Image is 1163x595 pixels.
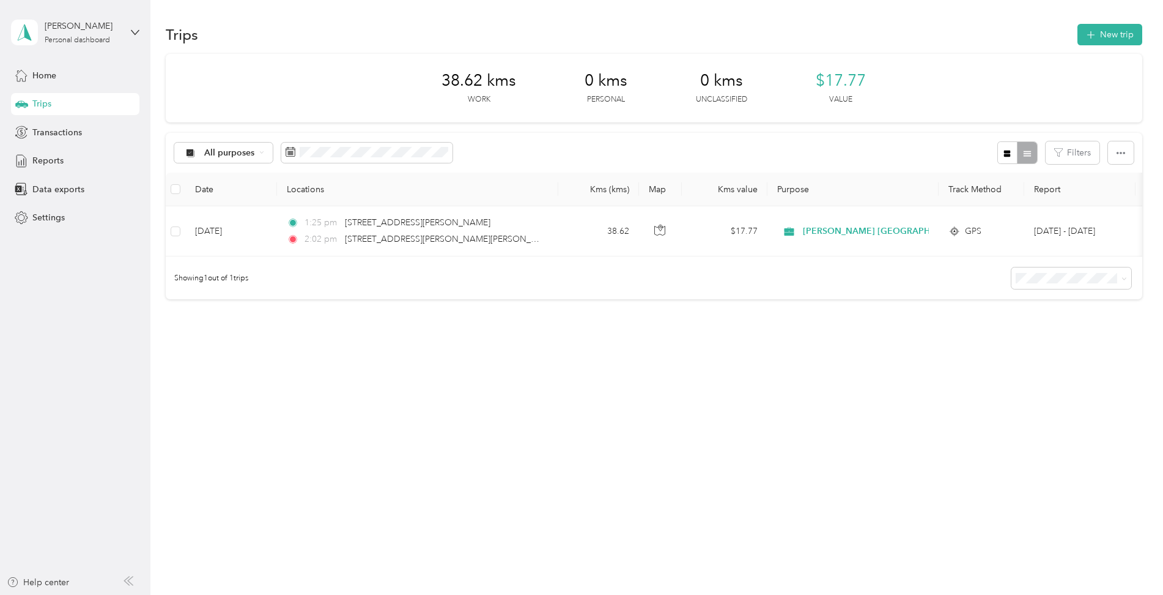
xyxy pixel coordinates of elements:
[185,173,277,206] th: Date
[816,71,866,91] span: $17.77
[204,149,255,157] span: All purposes
[558,173,639,206] th: Kms (kms)
[1095,526,1163,595] iframe: Everlance-gr Chat Button Frame
[803,225,969,238] span: [PERSON_NAME] [GEOGRAPHIC_DATA]
[166,273,248,284] span: Showing 1 out of 1 trips
[682,173,767,206] th: Kms value
[32,211,65,224] span: Settings
[1024,206,1135,256] td: Oct 1 - 31, 2025
[682,206,767,256] td: $17.77
[345,217,490,228] span: [STREET_ADDRESS][PERSON_NAME]
[32,97,51,110] span: Trips
[558,206,639,256] td: 38.62
[45,20,121,32] div: [PERSON_NAME]
[829,94,852,105] p: Value
[700,71,743,91] span: 0 kms
[1046,141,1099,164] button: Filters
[305,216,339,230] span: 1:25 pm
[468,94,490,105] p: Work
[639,173,682,206] th: Map
[1077,24,1142,45] button: New trip
[1024,173,1135,206] th: Report
[32,126,82,139] span: Transactions
[185,206,277,256] td: [DATE]
[32,183,84,196] span: Data exports
[585,71,627,91] span: 0 kms
[441,71,516,91] span: 38.62 kms
[696,94,747,105] p: Unclassified
[166,28,198,41] h1: Trips
[7,576,69,589] button: Help center
[32,69,56,82] span: Home
[32,154,64,167] span: Reports
[45,37,110,44] div: Personal dashboard
[305,233,339,246] span: 2:02 pm
[587,94,625,105] p: Personal
[345,234,558,244] span: [STREET_ADDRESS][PERSON_NAME][PERSON_NAME]
[277,173,558,206] th: Locations
[965,225,981,238] span: GPS
[767,173,939,206] th: Purpose
[939,173,1024,206] th: Track Method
